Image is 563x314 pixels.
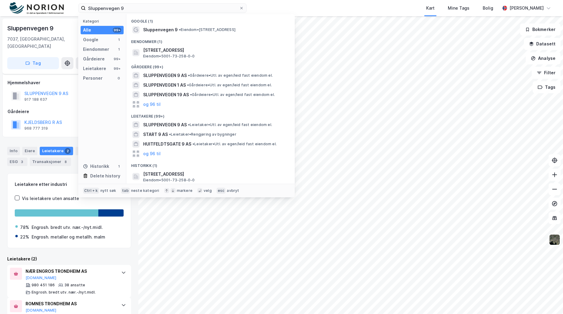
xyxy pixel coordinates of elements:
[126,35,295,45] div: Eiendommer (1)
[30,158,71,166] div: Transaksjoner
[20,224,29,231] div: 78%
[143,178,195,183] span: Eiendom • 5001-73-258-0-0
[533,285,563,314] div: Kontrollprogram for chat
[116,47,121,52] div: 1
[126,14,295,25] div: Google (1)
[40,147,73,155] div: Leietakere
[188,73,273,78] span: Gårdeiere • Utl. av egen/leid fast eiendom el.
[116,164,121,169] div: 1
[532,67,561,79] button: Filter
[192,142,277,146] span: Leietaker • Utl. av egen/leid fast eiendom el.
[83,163,109,170] div: Historikk
[7,147,20,155] div: Info
[143,54,195,59] span: Eiendom • 5001-73-258-0-0
[190,92,192,97] span: •
[143,72,187,79] span: SLUPPENVEGEN 9 AS
[83,65,106,72] div: Leietakere
[227,188,239,193] div: avbryt
[179,27,181,32] span: •
[83,36,98,43] div: Google
[426,5,435,12] div: Kart
[83,26,91,34] div: Alle
[63,159,69,165] div: 8
[187,83,189,87] span: •
[177,188,192,193] div: markere
[169,132,236,137] span: Leietaker • Rengjøring av bygninger
[8,79,131,86] div: Hjemmelshaver
[86,4,239,13] input: Søk på adresse, matrikkel, gårdeiere, leietakere eller personer
[533,81,561,93] button: Tags
[32,224,103,231] div: Engrosh. bredt utv. nær.-/nyt.midl.
[113,28,121,32] div: 99+
[143,101,161,108] button: og 96 til
[7,57,59,69] button: Tag
[83,188,99,194] div: Ctrl + k
[113,57,121,61] div: 99+
[169,132,171,137] span: •
[126,159,295,169] div: Historikk (1)
[190,92,275,97] span: Gårdeiere • Utl. av egen/leid fast eiendom el.
[22,147,37,155] div: Eiere
[83,19,124,23] div: Kategori
[7,35,85,50] div: 7037, [GEOGRAPHIC_DATA], [GEOGRAPHIC_DATA]
[83,75,103,82] div: Personer
[83,55,105,63] div: Gårdeiere
[143,121,187,128] span: SLUPPENVEGEN 9 AS
[143,91,189,98] span: SLUPPENVEGEN 19 AS
[32,233,105,241] div: Engrosh. metaller og metallh. malm
[549,234,560,245] img: 9k=
[24,97,47,102] div: 917 188 637
[448,5,469,12] div: Mine Tags
[143,131,168,138] span: START 9 AS
[26,300,115,307] div: ROMNES TRONDHEIM AS
[526,52,561,64] button: Analyse
[188,122,272,127] span: Leietaker • Utl. av egen/leid fast eiendom el.
[143,171,288,178] span: [STREET_ADDRESS]
[15,181,124,188] div: Leietakere etter industri
[192,142,194,146] span: •
[509,5,544,12] div: [PERSON_NAME]
[116,76,121,81] div: 0
[64,283,85,288] div: 38 ansatte
[204,188,212,193] div: velg
[143,140,191,148] span: HUITFELDTSGATE 9 AS
[100,188,116,193] div: nytt søk
[188,73,190,78] span: •
[26,268,115,275] div: NÆR ENGROS TRONDHEIM AS
[113,66,121,71] div: 99+
[188,122,190,127] span: •
[19,159,25,165] div: 3
[126,60,295,71] div: Gårdeiere (99+)
[126,109,295,120] div: Leietakere (99+)
[32,283,55,288] div: 980 451 186
[7,158,27,166] div: ESG
[7,255,131,263] div: Leietakere (2)
[7,23,55,33] div: Sluppenvegen 9
[26,276,57,280] button: [DOMAIN_NAME]
[179,27,235,32] span: Eiendom • [STREET_ADDRESS]
[26,308,57,313] button: [DOMAIN_NAME]
[520,23,561,35] button: Bokmerker
[524,38,561,50] button: Datasett
[533,285,563,314] iframe: Chat Widget
[131,188,159,193] div: neste kategori
[83,46,109,53] div: Eiendommer
[24,126,48,131] div: 968 777 319
[20,233,29,241] div: 22%
[217,188,226,194] div: esc
[143,82,186,89] span: SLUPPENVEGEN 1 AS
[22,195,79,202] div: Vis leietakere uten ansatte
[143,26,178,33] span: Sluppenvegen 9
[32,290,96,295] div: Engrosh. bredt utv. nær.-/nyt.midl.
[75,147,98,155] div: Datasett
[10,2,64,14] img: norion-logo.80e7a08dc31c2e691866.png
[116,37,121,42] div: 1
[121,188,130,194] div: tab
[483,5,493,12] div: Bolig
[143,150,161,157] button: og 96 til
[65,148,71,154] div: 2
[187,83,272,88] span: Gårdeiere • Utl. av egen/leid fast eiendom el.
[8,108,131,115] div: Gårdeiere
[143,47,288,54] span: [STREET_ADDRESS]
[90,172,120,180] div: Delete history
